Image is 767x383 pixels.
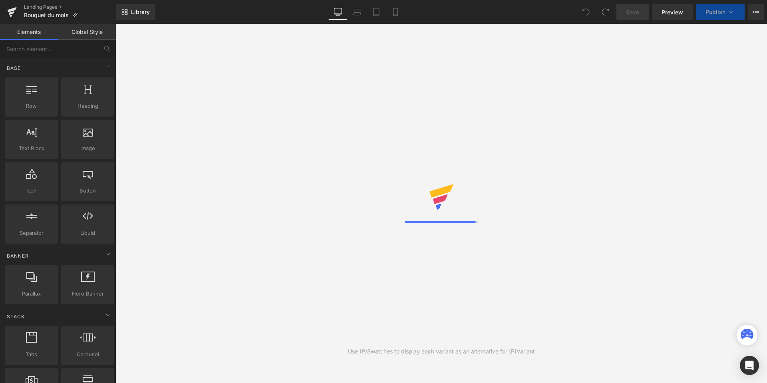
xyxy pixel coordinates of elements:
button: Publish [696,4,745,20]
span: Library [131,8,150,16]
a: New Library [116,4,155,20]
span: Save [626,8,639,16]
span: Carousel [64,350,112,359]
span: Bouquet du mois [24,12,69,18]
a: Tablet [367,4,386,20]
span: Image [64,144,112,153]
span: Row [7,102,56,110]
span: Publish [705,9,725,15]
div: Open Intercom Messenger [740,356,759,375]
span: Icon [7,187,56,195]
button: Redo [597,4,613,20]
span: Liquid [64,229,112,237]
button: Undo [578,4,594,20]
span: Banner [6,252,30,260]
button: More [748,4,764,20]
span: Tabs [7,350,56,359]
a: Preview [652,4,693,20]
a: Desktop [328,4,348,20]
a: Global Style [58,24,116,40]
div: Use (P)Swatches to display each variant as an alternative for (P)Variant [348,347,535,356]
a: Laptop [348,4,367,20]
span: Heading [64,102,112,110]
span: Hero Banner [64,290,112,298]
a: Mobile [386,4,405,20]
span: Separator [7,229,56,237]
span: Stack [6,313,26,320]
span: Preview [662,8,683,16]
span: Base [6,64,22,72]
span: Parallax [7,290,56,298]
span: Button [64,187,112,195]
span: Text Block [7,144,56,153]
a: Landing Pages [24,4,116,10]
